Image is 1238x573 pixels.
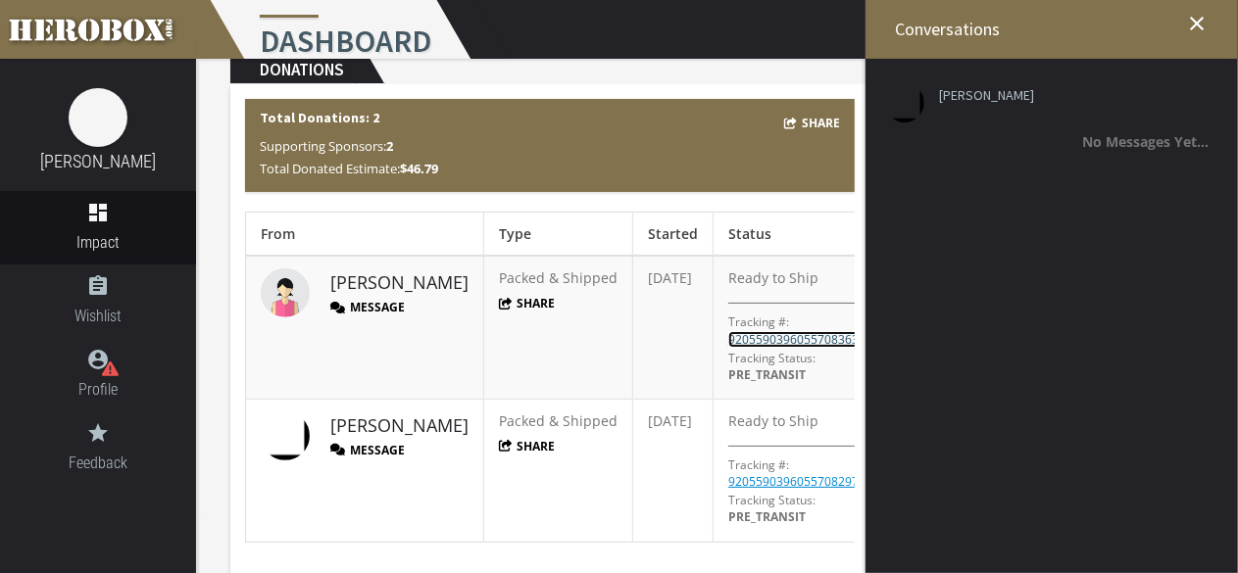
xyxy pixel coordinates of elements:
a: [PERSON_NAME] [330,413,469,439]
span: Packed & Shipped [499,411,618,430]
div: Total Donations: 2 [245,99,855,192]
button: Share [499,438,556,454]
th: From [246,213,484,257]
span: Tracking Status: [728,350,816,366]
p: Tracking #: [728,456,789,473]
span: Tracking Status: [728,492,816,508]
a: [PERSON_NAME] [939,88,1194,103]
a: [PERSON_NAME] [40,151,156,171]
span: Total Donated Estimate: [260,160,438,177]
span: Supporting Sponsors: [260,137,393,155]
span: Conversations [895,18,1000,40]
span: Ready to Ship [728,411,818,430]
i: dashboard [86,201,110,224]
b: 2 [386,137,393,155]
td: [DATE] [633,256,714,399]
button: Share [499,295,556,311]
a: 9205590396055708297708 [728,473,879,490]
li: [PERSON_NAME] No Messages Yet... [880,73,1213,167]
b: No Messages Yet... [1082,132,1209,151]
h2: Donations [230,45,362,84]
i: close [1185,12,1209,35]
img: image [261,411,310,460]
span: PRE_TRANSIT [728,366,806,383]
button: Message [330,442,405,458]
span: Ready to Ship [728,268,818,287]
a: [PERSON_NAME] [330,270,469,296]
th: Status [714,213,905,257]
th: Type [484,213,633,257]
th: Started [633,213,714,257]
button: Message [330,299,405,315]
b: Total Donations: 2 [260,109,379,126]
span: PRE_TRANSIT [728,508,806,525]
span: Packed & Shipped [499,268,618,287]
b: $46.79 [400,160,438,177]
button: Share [784,112,841,134]
p: Tracking #: [728,313,789,330]
img: female.jpg [261,268,310,317]
a: 9205590396055708363755 [728,331,879,348]
td: [DATE] [633,399,714,542]
img: image [69,88,127,147]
